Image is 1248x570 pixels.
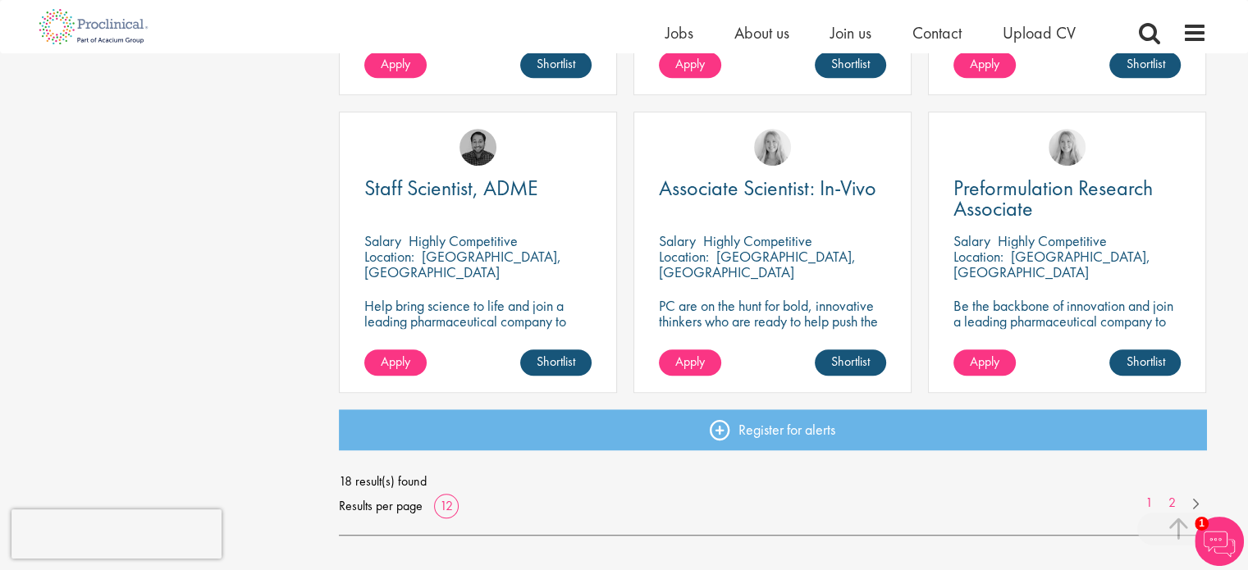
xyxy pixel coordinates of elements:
[659,349,721,376] a: Apply
[520,52,592,78] a: Shortlist
[953,52,1016,78] a: Apply
[754,129,791,166] img: Shannon Briggs
[665,22,693,43] a: Jobs
[339,469,1207,494] span: 18 result(s) found
[815,349,886,376] a: Shortlist
[659,231,696,250] span: Salary
[659,174,876,202] span: Associate Scientist: In-Vivo
[1160,494,1184,513] a: 2
[675,55,705,72] span: Apply
[912,22,962,43] a: Contact
[953,178,1181,219] a: Preformulation Research Associate
[1109,52,1181,78] a: Shortlist
[381,55,410,72] span: Apply
[364,298,592,376] p: Help bring science to life and join a leading pharmaceutical company to play a key role in delive...
[953,298,1181,360] p: Be the backbone of innovation and join a leading pharmaceutical company to help keep life-changin...
[409,231,518,250] p: Highly Competitive
[364,231,401,250] span: Salary
[339,494,423,518] span: Results per page
[953,174,1153,222] span: Preformulation Research Associate
[830,22,871,43] a: Join us
[659,52,721,78] a: Apply
[434,497,459,514] a: 12
[953,247,1150,281] p: [GEOGRAPHIC_DATA], [GEOGRAPHIC_DATA]
[659,298,886,360] p: PC are on the hunt for bold, innovative thinkers who are ready to help push the boundaries of sci...
[1049,129,1086,166] img: Shannon Briggs
[364,349,427,376] a: Apply
[381,353,410,370] span: Apply
[364,247,414,266] span: Location:
[364,247,561,281] p: [GEOGRAPHIC_DATA], [GEOGRAPHIC_DATA]
[459,129,496,166] img: Mike Raletz
[675,353,705,370] span: Apply
[953,231,990,250] span: Salary
[659,178,886,198] a: Associate Scientist: In-Vivo
[953,247,1003,266] span: Location:
[1195,517,1209,531] span: 1
[1109,349,1181,376] a: Shortlist
[1003,22,1076,43] a: Upload CV
[520,349,592,376] a: Shortlist
[815,52,886,78] a: Shortlist
[953,349,1016,376] a: Apply
[970,353,999,370] span: Apply
[364,52,427,78] a: Apply
[703,231,812,250] p: Highly Competitive
[339,409,1207,450] a: Register for alerts
[364,174,538,202] span: Staff Scientist, ADME
[1137,494,1161,513] a: 1
[998,231,1107,250] p: Highly Competitive
[364,178,592,198] a: Staff Scientist, ADME
[659,247,709,266] span: Location:
[970,55,999,72] span: Apply
[659,247,856,281] p: [GEOGRAPHIC_DATA], [GEOGRAPHIC_DATA]
[11,509,222,559] iframe: reCAPTCHA
[734,22,789,43] a: About us
[1195,517,1244,566] img: Chatbot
